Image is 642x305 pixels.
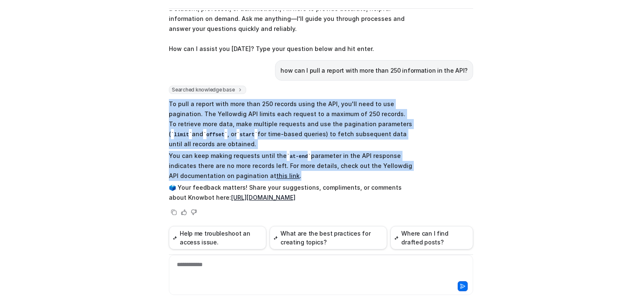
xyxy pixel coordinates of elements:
[169,183,413,203] p: 🗳️ Your feedback matters! Share your suggestions, compliments, or comments about Knowbot here:
[169,226,266,249] button: Help me troubleshoot an access issue.
[237,132,257,138] code: start
[276,172,300,179] a: this link
[280,66,468,76] p: how can I pull a report with more than 250 information in the API?
[171,132,192,138] code: limit
[231,194,296,201] a: [URL][DOMAIN_NAME]
[169,151,413,181] p: You can keep making requests until the parameter in the API response indicates there are no more ...
[169,99,413,150] p: To pull a report with more than 250 records using the API, you'll need to use pagination. The Yel...
[169,86,246,94] span: Searched knowledge base
[390,226,473,249] button: Where can I find drafted posts?
[287,154,311,160] code: at-end
[270,226,387,249] button: What are the best practices for creating topics?
[203,132,227,138] code: offset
